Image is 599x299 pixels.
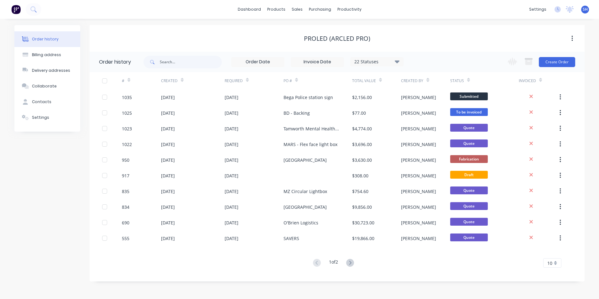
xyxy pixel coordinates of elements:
[225,188,238,195] div: [DATE]
[122,188,129,195] div: 835
[352,188,368,195] div: $754.60
[225,72,284,89] div: Required
[450,78,464,84] div: Status
[352,141,372,148] div: $3,696.00
[289,5,306,14] div: sales
[235,5,264,14] a: dashboard
[32,115,49,120] div: Settings
[284,235,299,242] div: SAVERS
[161,204,175,210] div: [DATE]
[225,235,238,242] div: [DATE]
[284,78,292,84] div: PO #
[32,52,61,58] div: Billing address
[122,141,132,148] div: 1022
[122,235,129,242] div: 555
[284,72,352,89] div: PO #
[160,56,222,68] input: Search...
[161,172,175,179] div: [DATE]
[401,219,436,226] div: [PERSON_NAME]
[232,57,284,67] input: Order Date
[401,172,436,179] div: [PERSON_NAME]
[284,94,333,101] div: Bega Police station sign
[352,235,374,242] div: $19,866.00
[284,204,327,210] div: [GEOGRAPHIC_DATA]
[161,141,175,148] div: [DATE]
[14,31,80,47] button: Order history
[32,99,51,105] div: Contacts
[122,125,132,132] div: 1023
[450,92,488,100] span: Submitted
[547,260,552,266] span: 10
[14,47,80,63] button: Billing address
[334,5,365,14] div: productivity
[450,233,488,241] span: Quote
[401,125,436,132] div: [PERSON_NAME]
[539,57,575,67] button: Create Order
[450,155,488,163] span: Fabrication
[225,141,238,148] div: [DATE]
[225,125,238,132] div: [DATE]
[161,110,175,116] div: [DATE]
[225,204,238,210] div: [DATE]
[401,72,450,89] div: Created By
[122,110,132,116] div: 1025
[225,110,238,116] div: [DATE]
[225,172,238,179] div: [DATE]
[122,172,129,179] div: 917
[32,83,57,89] div: Collaborate
[225,78,243,84] div: Required
[291,57,344,67] input: Invoice Date
[122,157,129,163] div: 950
[450,218,488,226] span: Quote
[450,108,488,116] span: To be invoiced
[122,94,132,101] div: 1035
[122,204,129,210] div: 834
[519,78,536,84] div: Invoiced
[401,110,436,116] div: [PERSON_NAME]
[161,72,225,89] div: Created
[450,186,488,194] span: Quote
[14,63,80,78] button: Delivery addresses
[161,125,175,132] div: [DATE]
[401,141,436,148] div: [PERSON_NAME]
[14,78,80,94] button: Collaborate
[450,124,488,132] span: Quote
[284,188,327,195] div: MZ Circular Lightbox
[401,157,436,163] div: [PERSON_NAME]
[450,202,488,210] span: Quote
[284,141,337,148] div: MARS - Flex face light box
[122,219,129,226] div: 690
[264,5,289,14] div: products
[122,78,124,84] div: #
[352,219,374,226] div: $30,723.00
[401,78,423,84] div: Created By
[401,94,436,101] div: [PERSON_NAME]
[450,171,488,179] span: Draft
[352,110,366,116] div: $77.00
[225,94,238,101] div: [DATE]
[352,78,376,84] div: Total Value
[352,172,368,179] div: $308.00
[14,110,80,125] button: Settings
[161,219,175,226] div: [DATE]
[284,219,318,226] div: O'Brien Logistics
[329,259,338,268] div: 1 of 2
[352,94,372,101] div: $2,156.00
[161,78,178,84] div: Created
[519,72,558,89] div: Invoiced
[32,36,59,42] div: Order history
[161,157,175,163] div: [DATE]
[352,72,401,89] div: Total Value
[306,5,334,14] div: purchasing
[122,72,161,89] div: #
[14,94,80,110] button: Contacts
[225,157,238,163] div: [DATE]
[352,204,372,210] div: $9,856.00
[352,157,372,163] div: $3,630.00
[401,188,436,195] div: [PERSON_NAME]
[11,5,21,14] img: Factory
[304,35,370,42] div: PROLED (Arcled Pro)
[161,94,175,101] div: [DATE]
[32,68,70,73] div: Delivery addresses
[352,125,372,132] div: $4,774.00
